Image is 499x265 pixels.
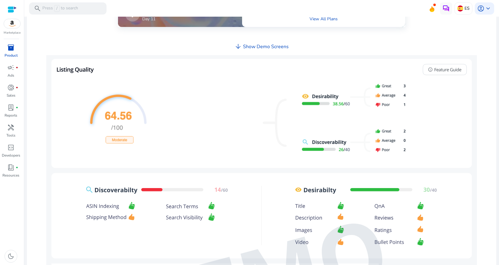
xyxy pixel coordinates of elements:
p: Developers [2,153,20,158]
span: inventory_2 [7,44,15,51]
span: / [54,5,60,12]
span: account_circle [477,5,484,12]
p: Product [5,53,18,58]
span: fiber_manual_record [16,86,18,89]
span: dark_mode [7,253,15,260]
p: Press to search [42,5,78,12]
span: donut_small [7,84,15,91]
span: campaign [7,64,15,71]
p: Day 11 [142,16,156,22]
span: lab_profile [7,104,15,111]
img: es.svg [457,5,463,12]
p: Reports [5,113,17,118]
span: search [34,5,41,12]
span: code_blocks [7,144,15,151]
a: View All Plans [310,16,338,22]
span: fiber_manual_record [16,166,18,169]
span: handyman [7,124,15,131]
span: book_4 [7,164,15,171]
p: Marketplace [4,31,21,35]
h4: Show Demo Screens [243,44,289,50]
span: keyboard_arrow_down [484,5,492,12]
p: Ads [8,73,14,78]
span: fiber_manual_record [16,66,18,69]
span: fiber_manual_record [16,106,18,109]
p: Sales [7,93,15,98]
span: arrow_downward [235,43,242,50]
img: amazon.svg [4,19,20,28]
p: ES [465,3,470,14]
p: Resources [2,173,19,178]
p: Tools [6,133,15,138]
